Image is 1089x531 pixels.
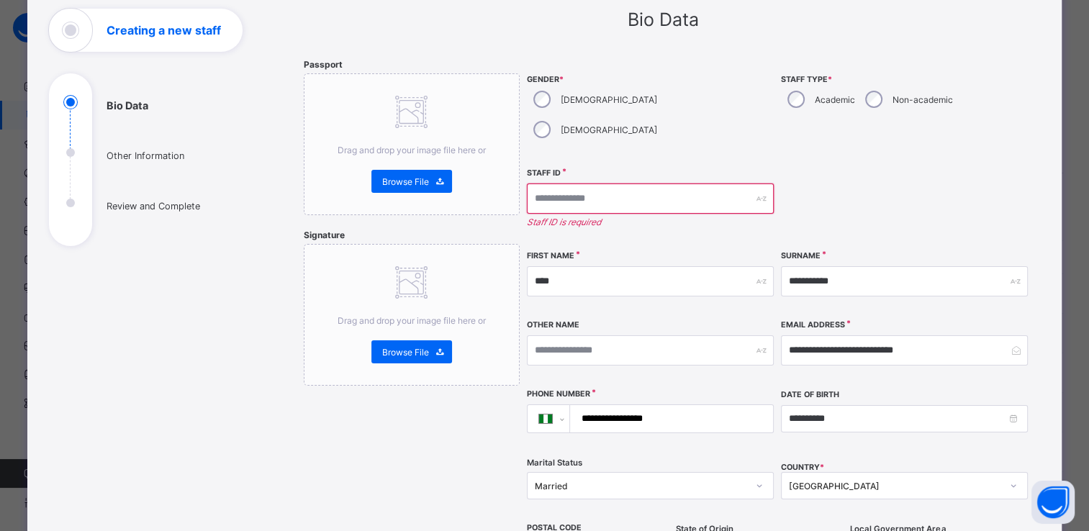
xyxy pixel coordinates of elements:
div: [GEOGRAPHIC_DATA] [789,481,1001,491]
span: Staff Type [781,75,1028,84]
label: [DEMOGRAPHIC_DATA] [561,94,657,105]
label: Non-academic [893,94,953,105]
span: Signature [304,230,345,240]
label: Surname [781,251,821,260]
div: Drag and drop your image file here orBrowse File [304,73,520,215]
span: Browse File [382,176,429,187]
span: Bio Data [628,9,699,30]
label: [DEMOGRAPHIC_DATA] [561,124,657,135]
span: Marital Status [527,458,582,468]
span: Drag and drop your image file here or [338,315,486,326]
label: Phone Number [527,389,590,399]
span: Browse File [382,347,429,358]
label: Email Address [781,320,845,330]
label: Staff ID [527,168,561,178]
h1: Creating a new staff [107,24,221,36]
span: Drag and drop your image file here or [338,145,486,155]
div: Married [535,481,747,491]
label: Other Name [527,320,579,330]
span: COUNTRY [781,463,824,472]
span: Passport [304,59,343,70]
label: First Name [527,251,574,260]
label: Date of Birth [781,390,839,399]
label: Academic [815,94,855,105]
button: Open asap [1031,481,1075,524]
div: Drag and drop your image file here orBrowse File [304,244,520,386]
em: Staff ID is required [527,217,774,227]
span: Gender [527,75,774,84]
